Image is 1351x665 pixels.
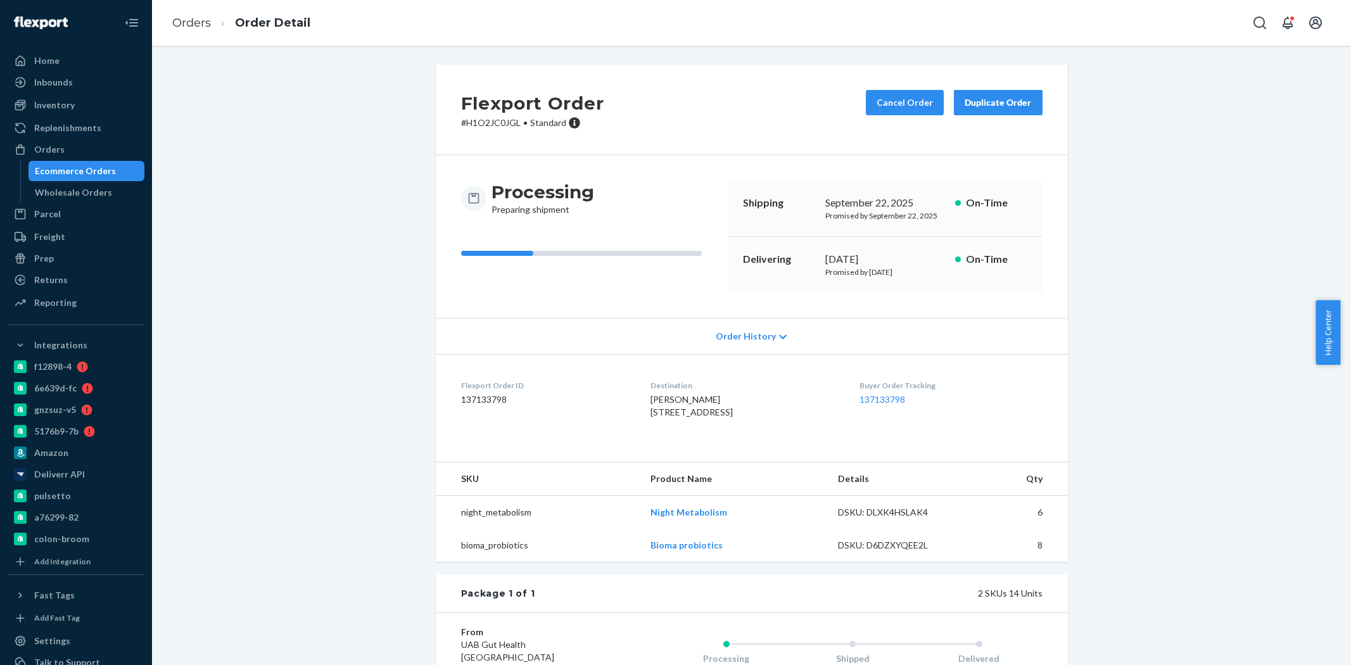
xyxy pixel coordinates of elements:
[523,117,528,128] span: •
[866,90,944,115] button: Cancel Order
[492,180,594,216] div: Preparing shipment
[461,639,554,662] span: UAB Gut Health [GEOGRAPHIC_DATA]
[29,161,145,181] a: Ecommerce Orders
[34,208,61,220] div: Parcel
[8,554,144,569] a: Add Integration
[35,165,116,177] div: Ecommerce Orders
[34,533,89,545] div: colon-broom
[34,425,79,438] div: 5176b9-7b
[825,210,945,221] p: Promised by September 22, 2025
[8,464,144,484] a: Deliverr API
[1275,10,1300,35] button: Open notifications
[8,270,144,290] a: Returns
[8,507,144,528] a: a76299-82
[162,4,320,42] ol: breadcrumbs
[34,511,79,524] div: a76299-82
[461,626,612,638] dt: From
[34,122,101,134] div: Replenishments
[8,139,144,160] a: Orders
[492,180,594,203] h3: Processing
[8,72,144,92] a: Inbounds
[436,529,640,562] td: bioma_probiotics
[34,468,85,481] div: Deliverr API
[34,635,70,647] div: Settings
[8,400,144,420] a: gnzsuz-v5
[967,529,1068,562] td: 8
[535,587,1042,600] div: 2 SKUs 14 Units
[119,10,144,35] button: Close Navigation
[967,496,1068,529] td: 6
[8,227,144,247] a: Freight
[838,506,957,519] div: DSKU: DLXK4HSLAK4
[8,631,144,651] a: Settings
[34,252,54,265] div: Prep
[8,585,144,605] button: Fast Tags
[967,462,1068,496] th: Qty
[663,652,790,665] div: Processing
[650,394,733,417] span: [PERSON_NAME] [STREET_ADDRESS]
[8,378,144,398] a: 6e639d-fc
[8,421,144,441] a: 5176b9-7b
[461,117,604,129] p: # H1O2JC0JGL
[14,16,68,29] img: Flexport logo
[8,95,144,115] a: Inventory
[825,196,945,210] div: September 22, 2025
[461,587,535,600] div: Package 1 of 1
[1271,627,1338,659] iframe: Opens a widget where you can chat to one of our agents
[34,612,80,623] div: Add Fast Tag
[966,196,1027,210] p: On-Time
[34,274,68,286] div: Returns
[34,556,91,567] div: Add Integration
[8,357,144,377] a: f12898-4
[859,394,905,405] a: 137133798
[650,380,839,391] dt: Destination
[530,117,566,128] span: Standard
[8,529,144,549] a: colon-broom
[1303,10,1328,35] button: Open account menu
[8,443,144,463] a: Amazon
[1316,300,1340,365] button: Help Center
[859,380,1042,391] dt: Buyer Order Tracking
[743,252,815,267] p: Delivering
[965,96,1032,109] div: Duplicate Order
[34,339,87,351] div: Integrations
[954,90,1043,115] button: Duplicate Order
[34,589,75,602] div: Fast Tags
[436,496,640,529] td: night_metabolism
[34,143,65,156] div: Orders
[34,360,72,373] div: f12898-4
[34,296,77,309] div: Reporting
[29,182,145,203] a: Wholesale Orders
[916,652,1043,665] div: Delivered
[34,403,76,416] div: gnzsuz-v5
[8,51,144,71] a: Home
[828,462,967,496] th: Details
[436,462,640,496] th: SKU
[825,252,945,267] div: [DATE]
[461,90,604,117] h2: Flexport Order
[34,490,71,502] div: pulsetto
[650,540,723,550] a: Bioma probiotics
[461,393,630,406] dd: 137133798
[8,204,144,224] a: Parcel
[789,652,916,665] div: Shipped
[34,382,77,395] div: 6e639d-fc
[8,335,144,355] button: Integrations
[34,231,65,243] div: Freight
[172,16,211,30] a: Orders
[34,446,68,459] div: Amazon
[34,99,75,111] div: Inventory
[34,54,60,67] div: Home
[8,293,144,313] a: Reporting
[8,118,144,138] a: Replenishments
[35,186,112,199] div: Wholesale Orders
[8,611,144,626] a: Add Fast Tag
[650,507,727,517] a: Night Metabolism
[640,462,828,496] th: Product Name
[825,267,945,277] p: Promised by [DATE]
[8,248,144,269] a: Prep
[838,539,957,552] div: DSKU: D6DZXYQEE2L
[235,16,310,30] a: Order Detail
[716,330,776,343] span: Order History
